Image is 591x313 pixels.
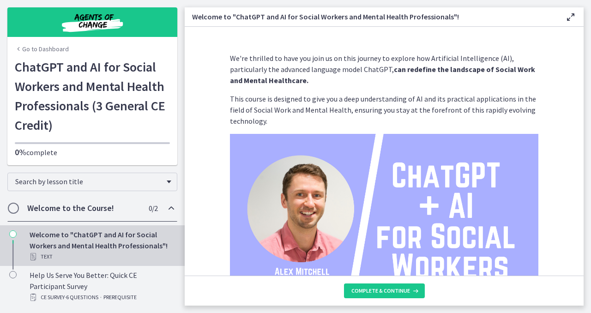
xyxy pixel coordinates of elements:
[30,229,174,262] div: Welcome to "ChatGPT and AI for Social Workers and Mental Health Professionals"!
[15,44,69,54] a: Go to Dashboard
[149,203,157,214] span: 0 / 2
[15,57,170,135] h1: ChatGPT and AI for Social Workers and Mental Health Professionals (3 General CE Credit)
[100,292,102,303] span: ·
[65,292,98,303] span: · 6 Questions
[27,203,140,214] h2: Welcome to the Course!
[230,53,538,86] p: We're thrilled to have you join us on this journey to explore how Artificial Intelligence (AI), p...
[15,147,170,158] p: complete
[351,287,410,295] span: Complete & continue
[230,93,538,126] p: This course is designed to give you a deep understanding of AI and its practical applications in ...
[30,251,174,262] div: Text
[37,11,148,33] img: Agents of Change
[30,292,174,303] div: CE Survey
[103,292,137,303] span: PREREQUISITE
[344,283,425,298] button: Complete & continue
[15,147,26,157] span: 0%
[30,270,174,303] div: Help Us Serve You Better: Quick CE Participant Survey
[7,173,177,191] div: Search by lesson title
[192,11,550,22] h3: Welcome to "ChatGPT and AI for Social Workers and Mental Health Professionals"!
[230,134,538,307] img: ChatGPT____AI__for_Social__Workers.png
[15,177,162,186] span: Search by lesson title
